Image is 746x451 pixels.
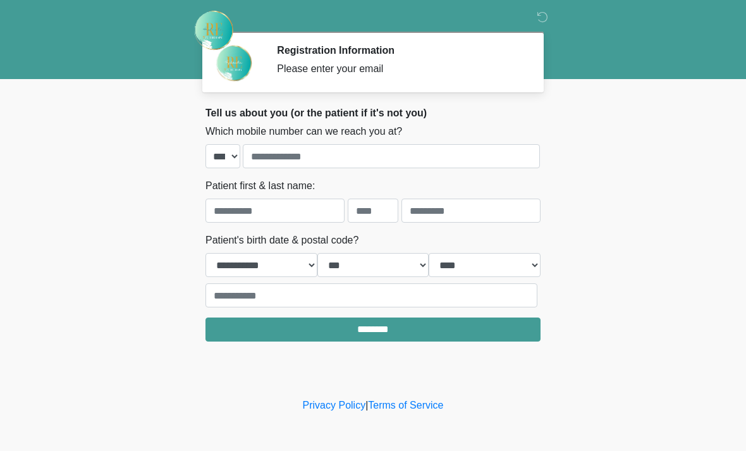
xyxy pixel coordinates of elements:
a: | [365,400,368,411]
a: Privacy Policy [303,400,366,411]
label: Patient's birth date & postal code? [205,233,358,248]
h2: Tell us about you (or the patient if it's not you) [205,107,541,119]
label: Which mobile number can we reach you at? [205,124,402,139]
a: Terms of Service [368,400,443,411]
div: Please enter your email [277,61,522,77]
img: Rehydrate Aesthetics & Wellness Logo [193,9,235,51]
label: Patient first & last name: [205,178,315,194]
img: Agent Avatar [215,44,253,82]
